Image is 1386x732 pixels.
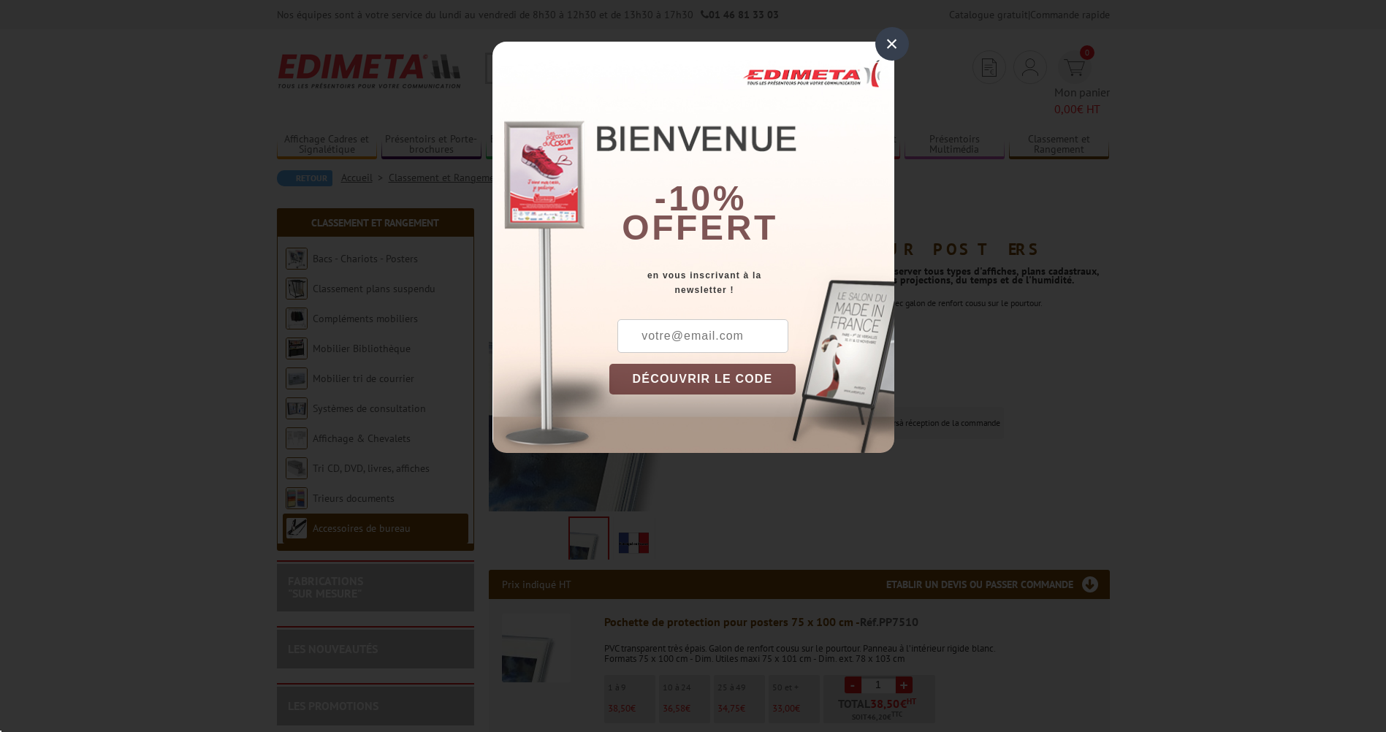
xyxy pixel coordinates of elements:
input: votre@email.com [617,319,788,353]
div: × [875,27,909,61]
button: DÉCOUVRIR LE CODE [609,364,796,394]
b: -10% [655,179,747,218]
font: offert [622,208,778,247]
div: en vous inscrivant à la newsletter ! [609,268,894,297]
